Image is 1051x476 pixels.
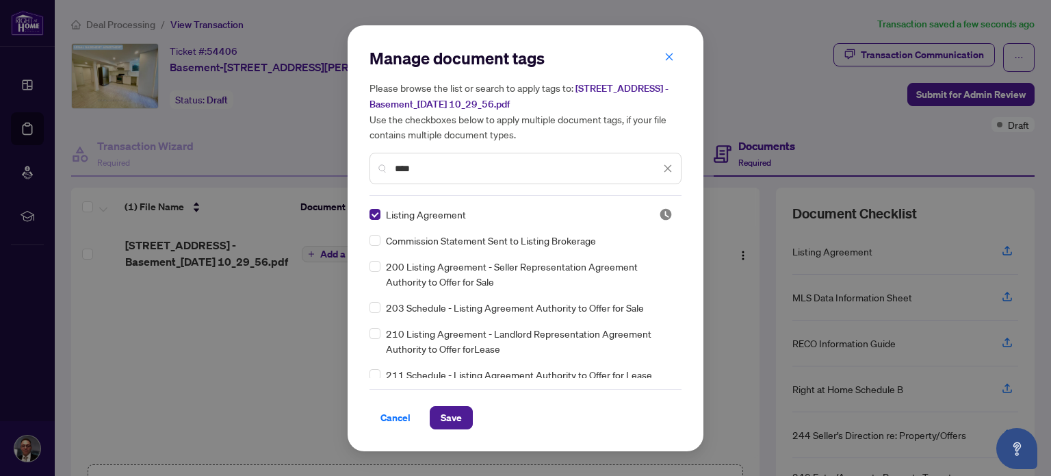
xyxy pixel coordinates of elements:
img: status [659,208,673,221]
span: close [663,164,673,173]
h2: Manage document tags [369,47,682,69]
button: Cancel [369,406,421,429]
h5: Please browse the list or search to apply tags to: Use the checkboxes below to apply multiple doc... [369,80,682,142]
span: close [664,52,674,62]
span: 210 Listing Agreement - Landlord Representation Agreement Authority to Offer forLease [386,326,673,356]
span: [STREET_ADDRESS] - Basement_[DATE] 10_29_56.pdf [369,82,669,110]
button: Open asap [996,428,1037,469]
span: Save [441,407,462,429]
span: 200 Listing Agreement - Seller Representation Agreement Authority to Offer for Sale [386,259,673,289]
span: Listing Agreement [386,207,466,222]
span: 211 Schedule - Listing Agreement Authority to Offer for Lease [386,367,652,382]
span: Commission Statement Sent to Listing Brokerage [386,233,596,248]
span: 203 Schedule - Listing Agreement Authority to Offer for Sale [386,300,644,315]
span: Pending Review [659,208,673,221]
span: Cancel [380,407,411,429]
button: Save [430,406,473,429]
